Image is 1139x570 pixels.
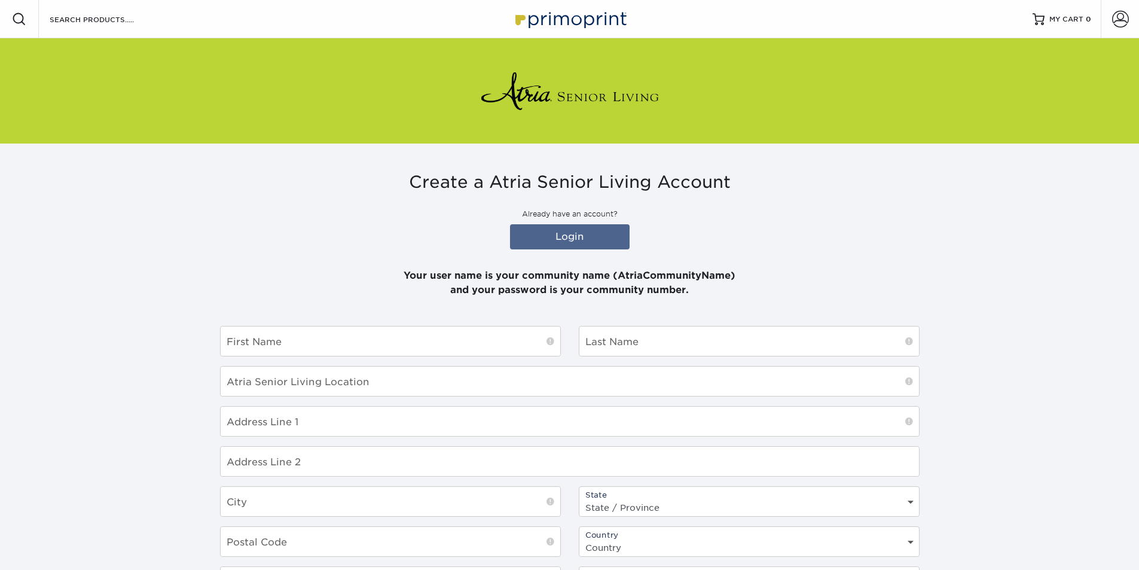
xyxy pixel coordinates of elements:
input: SEARCH PRODUCTS..... [48,12,165,26]
p: Your user name is your community name (AtriaCommunityName) and your password is your community nu... [220,254,920,297]
img: Atria Senior Living [480,67,659,115]
h3: Create a Atria Senior Living Account [220,172,920,193]
a: Login [510,224,630,249]
span: MY CART [1049,14,1083,25]
span: 0 [1086,15,1091,23]
img: Primoprint [510,6,630,32]
p: Already have an account? [220,209,920,220]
